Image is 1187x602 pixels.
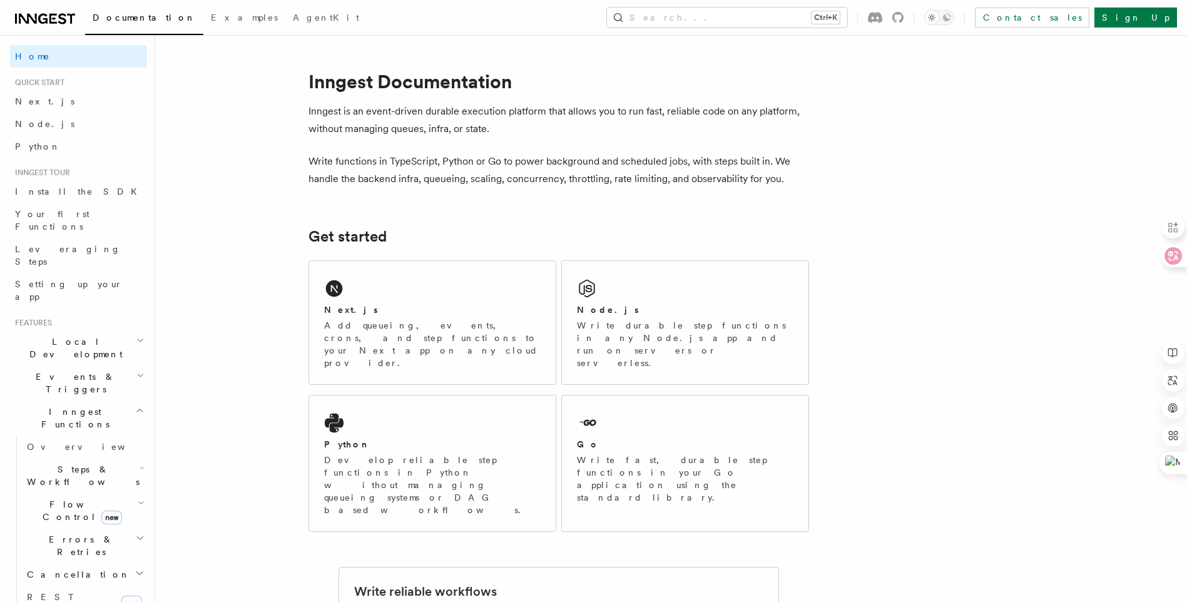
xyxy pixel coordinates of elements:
a: Overview [22,436,147,458]
p: Write functions in TypeScript, Python or Go to power background and scheduled jobs, with steps bu... [308,153,809,188]
p: Add queueing, events, crons, and step functions to your Next app on any cloud provider. [324,319,541,369]
a: Documentation [85,4,203,35]
span: Inngest Functions [10,406,135,431]
button: Toggle dark mode [924,10,954,25]
span: Local Development [10,335,136,360]
a: Node.js [10,113,147,135]
a: GoWrite fast, durable step functions in your Go application using the standard library. [561,395,809,532]
button: Local Development [10,330,147,365]
a: Examples [203,4,285,34]
kbd: Ctrl+K [812,11,840,24]
a: Contact sales [975,8,1089,28]
button: Inngest Functions [10,400,147,436]
span: Inngest tour [10,168,70,178]
span: Examples [211,13,278,23]
span: Events & Triggers [10,370,136,395]
button: Flow Controlnew [22,493,147,528]
a: Get started [308,228,387,245]
span: Errors & Retries [22,533,136,558]
h2: Write reliable workflows [354,583,497,600]
a: Leveraging Steps [10,238,147,273]
span: Your first Functions [15,209,89,232]
button: Cancellation [22,563,147,586]
span: Python [15,141,61,151]
a: Next.jsAdd queueing, events, crons, and step functions to your Next app on any cloud provider. [308,260,556,385]
span: Home [15,50,50,63]
span: Quick start [10,78,64,88]
span: Node.js [15,119,74,129]
a: Install the SDK [10,180,147,203]
button: Steps & Workflows [22,458,147,493]
span: new [101,511,122,524]
span: Features [10,318,52,328]
a: Home [10,45,147,68]
span: Flow Control [22,498,138,523]
span: Steps & Workflows [22,463,140,488]
button: Events & Triggers [10,365,147,400]
span: Documentation [93,13,196,23]
a: PythonDevelop reliable step functions in Python without managing queueing systems or DAG based wo... [308,395,556,532]
a: Sign Up [1094,8,1177,28]
span: Leveraging Steps [15,244,121,267]
a: Python [10,135,147,158]
button: Errors & Retries [22,528,147,563]
span: Install the SDK [15,186,145,196]
h1: Inngest Documentation [308,70,809,93]
p: Write fast, durable step functions in your Go application using the standard library. [577,454,793,504]
h2: Go [577,438,599,451]
a: Node.jsWrite durable step functions in any Node.js app and run on servers or serverless. [561,260,809,385]
span: AgentKit [293,13,359,23]
h2: Next.js [324,304,378,316]
a: Next.js [10,90,147,113]
span: Cancellation [22,568,130,581]
h2: Python [324,438,370,451]
a: Your first Functions [10,203,147,238]
span: Next.js [15,96,74,106]
span: Setting up your app [15,279,123,302]
p: Inngest is an event-driven durable execution platform that allows you to run fast, reliable code ... [308,103,809,138]
button: Search...Ctrl+K [607,8,847,28]
a: Setting up your app [10,273,147,308]
a: AgentKit [285,4,367,34]
span: Overview [27,442,156,452]
p: Develop reliable step functions in Python without managing queueing systems or DAG based workflows. [324,454,541,516]
h2: Node.js [577,304,639,316]
p: Write durable step functions in any Node.js app and run on servers or serverless. [577,319,793,369]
